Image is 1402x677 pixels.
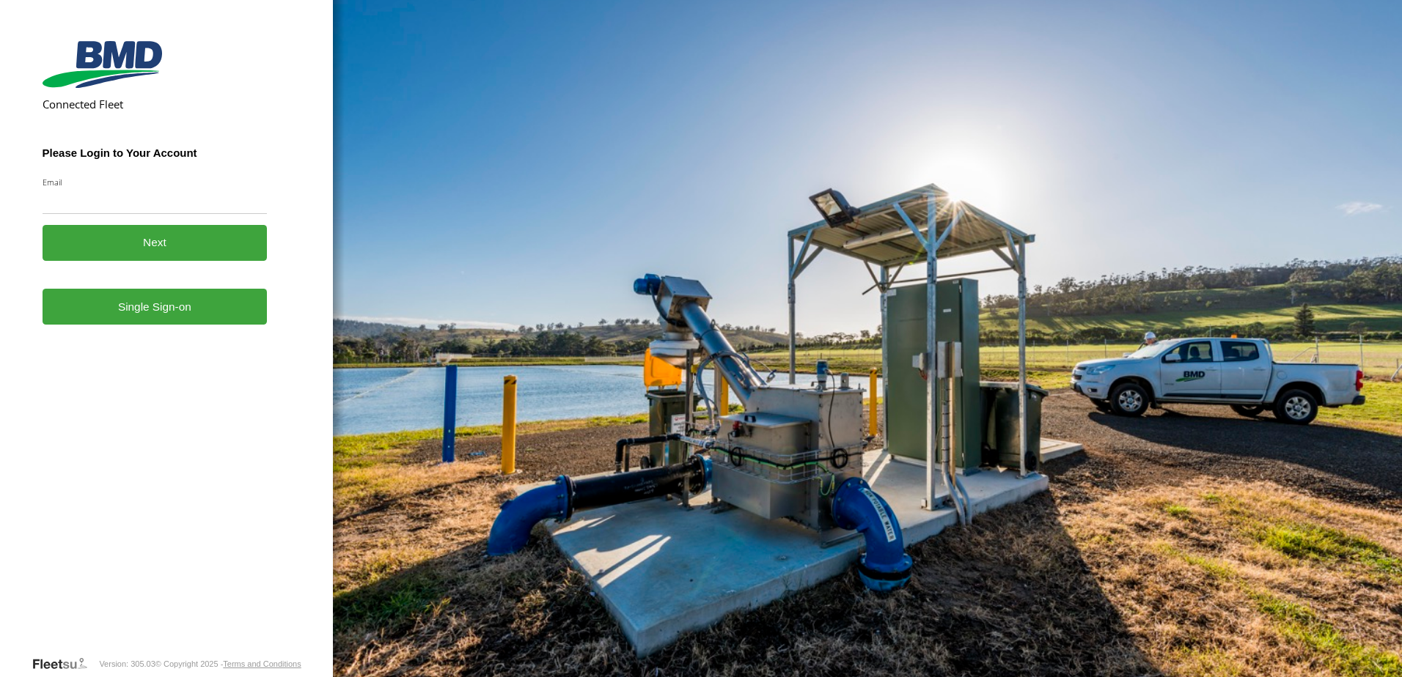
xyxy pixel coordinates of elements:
a: Single Sign-on [43,289,268,325]
h2: Connected Fleet [43,97,268,111]
button: Next [43,225,268,261]
h3: Please Login to Your Account [43,147,268,159]
a: Visit our Website [32,656,99,671]
img: BMD [43,41,162,88]
a: Terms and Conditions [223,659,301,668]
div: © Copyright 2025 - [155,659,301,668]
div: Version: 305.03 [99,659,155,668]
label: Email [43,177,268,188]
